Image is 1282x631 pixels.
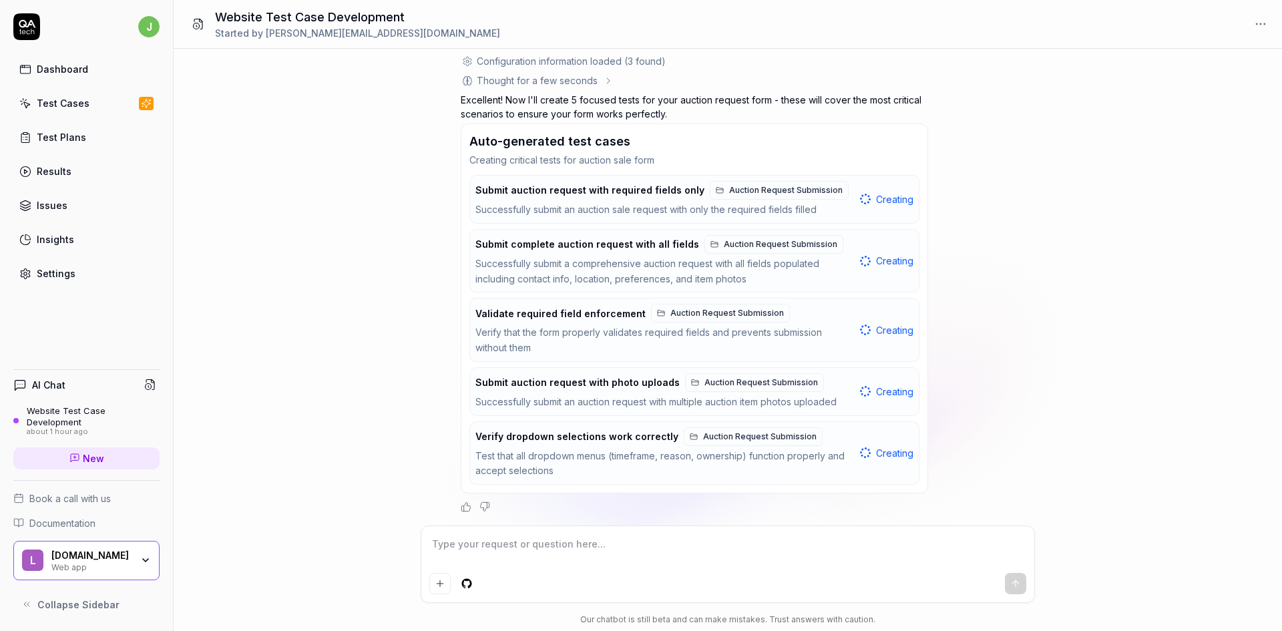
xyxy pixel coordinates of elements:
span: Submit auction request with photo uploads [475,377,680,389]
button: Positive feedback [461,501,471,512]
div: Successfully submit a comprehensive auction request with all fields populated including contact i... [475,256,855,287]
span: Book a call with us [29,491,111,505]
div: Settings [37,266,75,280]
span: Auction Request Submission [670,307,784,319]
span: Validate required field enforcement [475,308,646,320]
button: j [138,13,160,40]
button: Add attachment [429,573,451,594]
button: Negative feedback [479,501,490,512]
button: Validate required field enforcementAuction Request SubmissionVerify that the form properly valida... [470,298,919,361]
h3: Auto-generated test cases [469,132,630,150]
span: Creating [876,385,913,399]
div: Website Test Case Development [27,405,160,427]
div: LocalAuctions.com [51,550,132,562]
div: Insights [37,232,74,246]
span: Creating [876,446,913,460]
span: Auction Request Submission [729,184,843,196]
button: Submit auction request with photo uploadsAuction Request SubmissionSuccessfully submit an auction... [470,368,919,415]
button: Submit auction request with required fields onlyAuction Request SubmissionSuccessfully submit an ... [470,176,919,223]
p: Excellent! Now I'll create 5 focused tests for your auction request form - these will cover the m... [461,93,928,121]
a: Auction Request Submission [684,427,823,446]
h1: Website Test Case Development [215,8,500,26]
a: Test Plans [13,124,160,150]
a: Auction Request Submission [685,373,824,392]
span: L [22,550,43,571]
a: Auction Request Submission [651,304,790,323]
div: Dashboard [37,62,88,76]
button: Verify dropdown selections work correctlyAuction Request SubmissionTest that all dropdown menus (... [470,422,919,485]
div: about 1 hour ago [27,427,160,437]
span: Auction Request Submission [704,377,818,389]
div: Our chatbot is still beta and can make mistakes. Trust answers with caution. [421,614,1035,626]
div: Web app [51,561,132,572]
span: Creating [876,254,913,268]
div: Test Plans [37,130,86,144]
div: Verify that the form properly validates required fields and prevents submission without them [475,325,855,356]
span: Auction Request Submission [724,238,837,250]
a: Test Cases [13,90,160,116]
div: Successfully submit an auction request with multiple auction item photos uploaded [475,395,855,410]
a: New [13,447,160,469]
span: Creating [876,323,913,337]
span: Submit auction request with required fields only [475,184,704,196]
span: j [138,16,160,37]
div: Thought for a few seconds [477,73,598,87]
span: New [83,451,104,465]
a: Documentation [13,516,160,530]
span: Creating [876,192,913,206]
div: Results [37,164,71,178]
a: Auction Request Submission [710,181,849,200]
button: Collapse Sidebar [13,591,160,618]
div: Successfully submit an auction sale request with only the required fields filled [475,202,855,218]
a: Website Test Case Developmentabout 1 hour ago [13,405,160,436]
button: L[DOMAIN_NAME]Web app [13,541,160,581]
h4: AI Chat [32,378,65,392]
div: Issues [37,198,67,212]
span: Documentation [29,516,95,530]
span: Verify dropdown selections work correctly [475,431,678,443]
a: Auction Request Submission [704,235,843,254]
span: Submit complete auction request with all fields [475,238,699,250]
div: Configuration information loaded (3 found) [477,54,666,68]
a: Settings [13,260,160,286]
div: Test that all dropdown menus (timeframe, reason, ownership) function properly and accept selections [475,449,855,479]
p: Creating critical tests for auction sale form [469,153,919,167]
span: [PERSON_NAME][EMAIL_ADDRESS][DOMAIN_NAME] [266,27,500,39]
span: Auction Request Submission [703,431,817,443]
button: Submit complete auction request with all fieldsAuction Request SubmissionSuccessfully submit a co... [470,230,919,292]
a: Book a call with us [13,491,160,505]
a: Dashboard [13,56,160,82]
div: Test Cases [37,96,89,110]
a: Results [13,158,160,184]
span: Collapse Sidebar [37,598,120,612]
a: Issues [13,192,160,218]
a: Insights [13,226,160,252]
div: Started by [215,26,500,40]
